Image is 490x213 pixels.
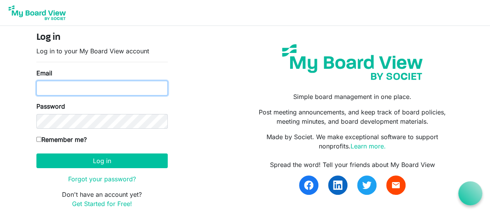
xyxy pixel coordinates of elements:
label: Remember me? [36,135,87,144]
a: Get Started for Free! [72,200,132,208]
img: My Board View Logo [6,3,68,22]
p: Made by Societ. We make exceptional software to support nonprofits. [251,132,454,151]
a: Forgot your password? [68,175,136,183]
img: twitter.svg [362,181,371,190]
span: email [391,181,401,190]
div: Spread the word! Tell your friends about My Board View [251,160,454,169]
a: Learn more. [351,142,386,150]
label: Email [36,68,52,78]
input: Remember me? [36,137,41,142]
p: Simple board management in one place. [251,92,454,101]
img: facebook.svg [304,181,313,190]
p: Log in to your My Board View account [36,46,168,56]
button: Log in [36,153,168,168]
a: email [386,176,406,195]
label: Password [36,102,65,111]
h4: Log in [36,32,168,43]
img: my-board-view-societ.svg [276,38,428,86]
p: Post meeting announcements, and keep track of board policies, meeting minutes, and board developm... [251,107,454,126]
img: linkedin.svg [333,181,342,190]
p: Don't have an account yet? [36,190,168,208]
